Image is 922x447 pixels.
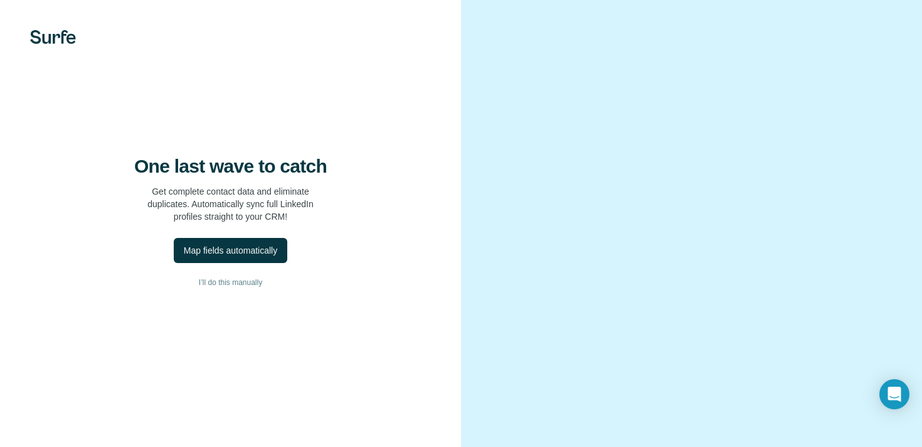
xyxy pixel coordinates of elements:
[134,155,327,178] h4: One last wave to catch
[199,277,262,288] span: I’ll do this manually
[174,238,287,263] button: Map fields automatically
[184,244,277,257] div: Map fields automatically
[25,273,436,292] button: I’ll do this manually
[879,379,909,409] div: Open Intercom Messenger
[147,185,314,223] p: Get complete contact data and eliminate duplicates. Automatically sync full LinkedIn profiles str...
[30,30,76,44] img: Surfe's logo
